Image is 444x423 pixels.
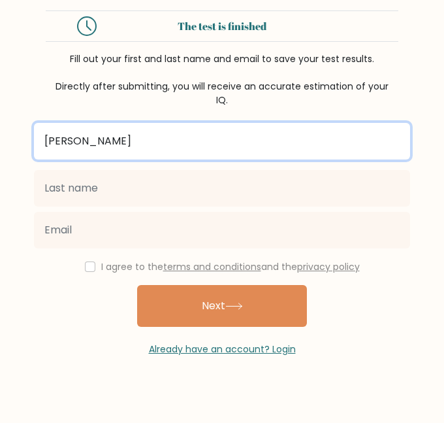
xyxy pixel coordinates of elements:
[163,260,261,273] a: terms and conditions
[137,285,307,327] button: Next
[34,170,410,207] input: Last name
[149,343,296,356] a: Already have an account? Login
[297,260,360,273] a: privacy policy
[112,18,332,34] div: The test is finished
[34,123,410,160] input: First name
[101,260,360,273] label: I agree to the and the
[46,52,398,107] div: Fill out your first and last name and email to save your test results. Directly after submitting,...
[34,212,410,248] input: Email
